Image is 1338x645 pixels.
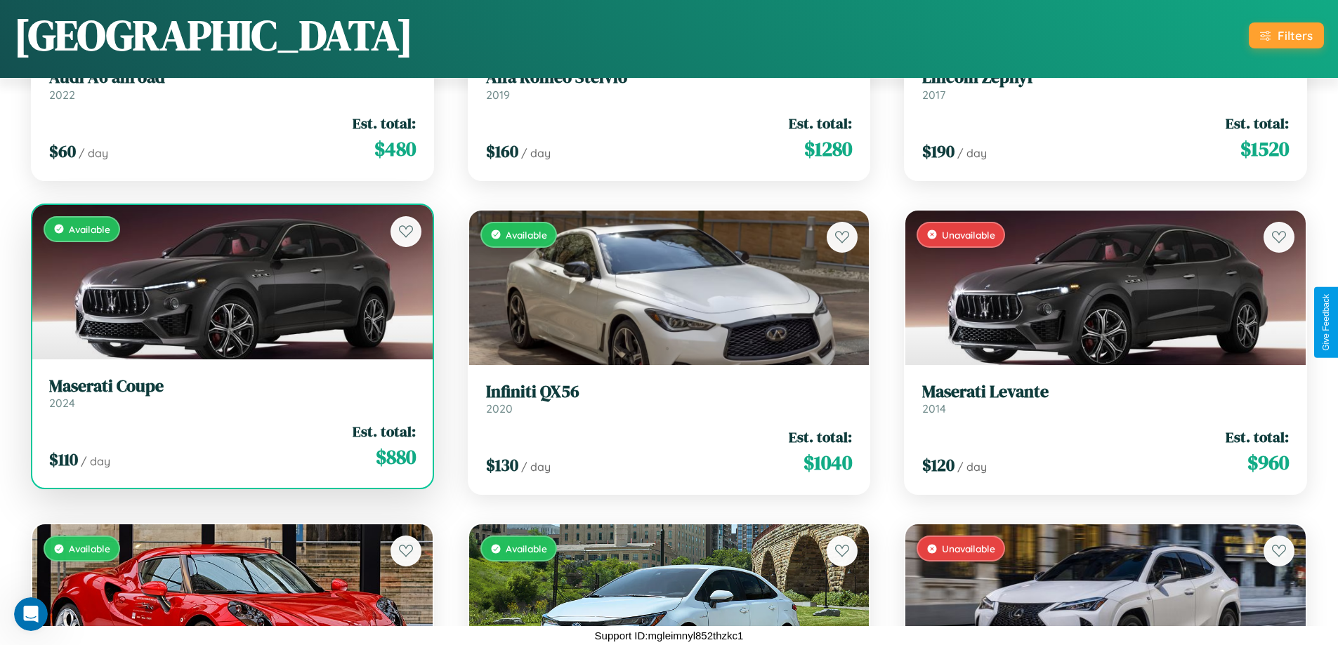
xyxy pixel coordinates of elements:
[486,88,510,102] span: 2019
[506,229,547,241] span: Available
[486,382,853,402] h3: Infiniti QX56
[957,146,987,160] span: / day
[1247,448,1289,477] span: $ 960
[1226,427,1289,447] span: Est. total:
[486,67,853,88] h3: Alfa Romeo Stelvio
[789,427,852,447] span: Est. total:
[1226,113,1289,133] span: Est. total:
[49,396,75,410] span: 2024
[69,223,110,235] span: Available
[521,146,551,160] span: / day
[1249,22,1324,48] button: Filters
[14,6,413,64] h1: [GEOGRAPHIC_DATA]
[506,543,547,554] span: Available
[1240,135,1289,163] span: $ 1520
[804,135,852,163] span: $ 1280
[922,88,945,102] span: 2017
[81,454,110,468] span: / day
[486,401,513,415] span: 2020
[922,382,1289,416] a: Maserati Levante2014
[14,597,48,631] iframe: Intercom live chat
[69,543,110,554] span: Available
[49,88,75,102] span: 2022
[922,382,1289,402] h3: Maserati Levante
[486,453,518,477] span: $ 130
[804,448,852,477] span: $ 1040
[922,67,1289,88] h3: Lincoln Zephyr
[49,376,416,411] a: Maserati Coupe2024
[353,421,416,441] span: Est. total:
[49,67,416,102] a: Audi A6 allroad2022
[49,140,76,163] span: $ 60
[922,453,955,477] span: $ 120
[49,448,78,471] span: $ 110
[922,67,1289,102] a: Lincoln Zephyr2017
[1321,294,1331,351] div: Give Feedback
[789,113,852,133] span: Est. total:
[486,382,853,416] a: Infiniti QX562020
[486,140,518,163] span: $ 160
[486,67,853,102] a: Alfa Romeo Stelvio2019
[942,229,995,241] span: Unavailable
[922,401,946,415] span: 2014
[79,146,108,160] span: / day
[957,460,987,474] span: / day
[942,543,995,554] span: Unavailable
[1278,28,1313,43] div: Filters
[374,135,416,163] span: $ 480
[595,626,744,645] p: Support ID: mgleimnyl852thzkc1
[376,443,416,471] span: $ 880
[922,140,955,163] span: $ 190
[49,67,416,88] h3: Audi A6 allroad
[353,113,416,133] span: Est. total:
[49,376,416,397] h3: Maserati Coupe
[521,460,551,474] span: / day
